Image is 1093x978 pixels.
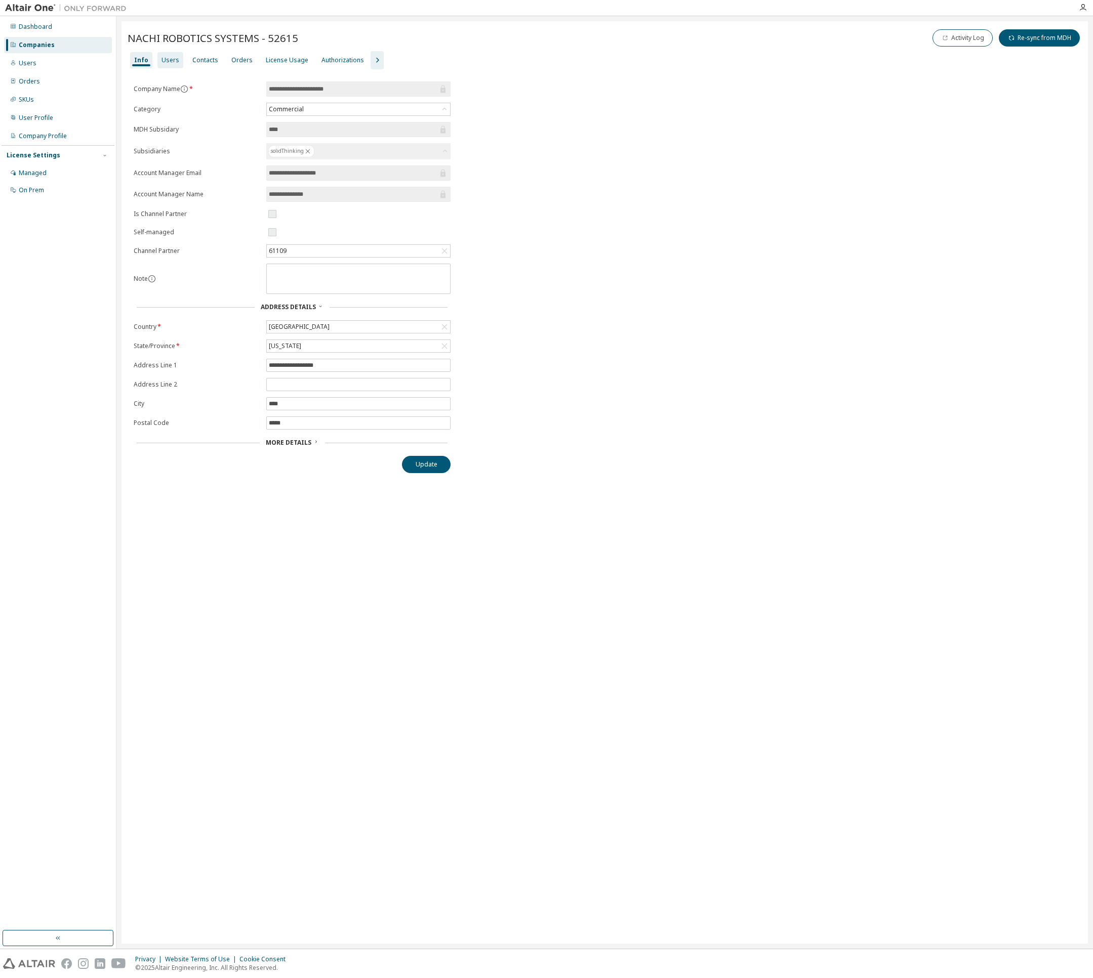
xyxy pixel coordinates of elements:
[19,23,52,31] div: Dashboard
[134,419,260,427] label: Postal Code
[134,56,148,64] div: Info
[231,56,253,64] div: Orders
[267,341,303,352] div: [US_STATE]
[95,958,105,969] img: linkedin.svg
[3,958,55,969] img: altair_logo.svg
[321,56,364,64] div: Authorizations
[134,228,260,236] label: Self-managed
[933,29,993,47] button: Activity Log
[134,169,260,177] label: Account Manager Email
[266,143,451,159] div: solidThinking
[19,96,34,104] div: SKUs
[267,245,288,257] div: 61109
[111,958,126,969] img: youtube.svg
[267,340,450,352] div: [US_STATE]
[19,186,44,194] div: On Prem
[999,29,1080,47] button: Re-sync from MDH
[268,145,314,157] div: solidThinking
[19,169,47,177] div: Managed
[267,321,450,333] div: [GEOGRAPHIC_DATA]
[134,85,260,93] label: Company Name
[135,955,165,963] div: Privacy
[134,342,260,350] label: State/Province
[192,56,218,64] div: Contacts
[134,247,260,255] label: Channel Partner
[5,3,132,13] img: Altair One
[267,245,450,257] div: 61109
[128,31,298,45] span: NACHI ROBOTICS SYSTEMS - 52615
[134,380,260,389] label: Address Line 2
[135,963,292,972] p: © 2025 Altair Engineering, Inc. All Rights Reserved.
[266,438,311,447] span: More Details
[267,103,450,115] div: Commercial
[78,958,89,969] img: instagram.svg
[402,456,451,473] button: Update
[19,59,36,67] div: Users
[134,125,260,134] label: MDH Subsidary
[134,400,260,408] label: City
[19,77,40,86] div: Orders
[134,147,260,155] label: Subsidiaries
[134,190,260,198] label: Account Manager Name
[134,274,148,283] label: Note
[19,41,55,49] div: Companies
[134,210,260,218] label: Is Channel Partner
[19,132,67,140] div: Company Profile
[61,958,72,969] img: facebook.svg
[134,105,260,113] label: Category
[239,955,292,963] div: Cookie Consent
[266,56,308,64] div: License Usage
[7,151,60,159] div: License Settings
[267,104,305,115] div: Commercial
[161,56,179,64] div: Users
[180,85,188,93] button: information
[134,323,260,331] label: Country
[267,321,331,332] div: [GEOGRAPHIC_DATA]
[19,114,53,122] div: User Profile
[148,275,156,283] button: information
[165,955,239,963] div: Website Terms of Use
[134,361,260,369] label: Address Line 1
[261,303,316,311] span: Address Details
